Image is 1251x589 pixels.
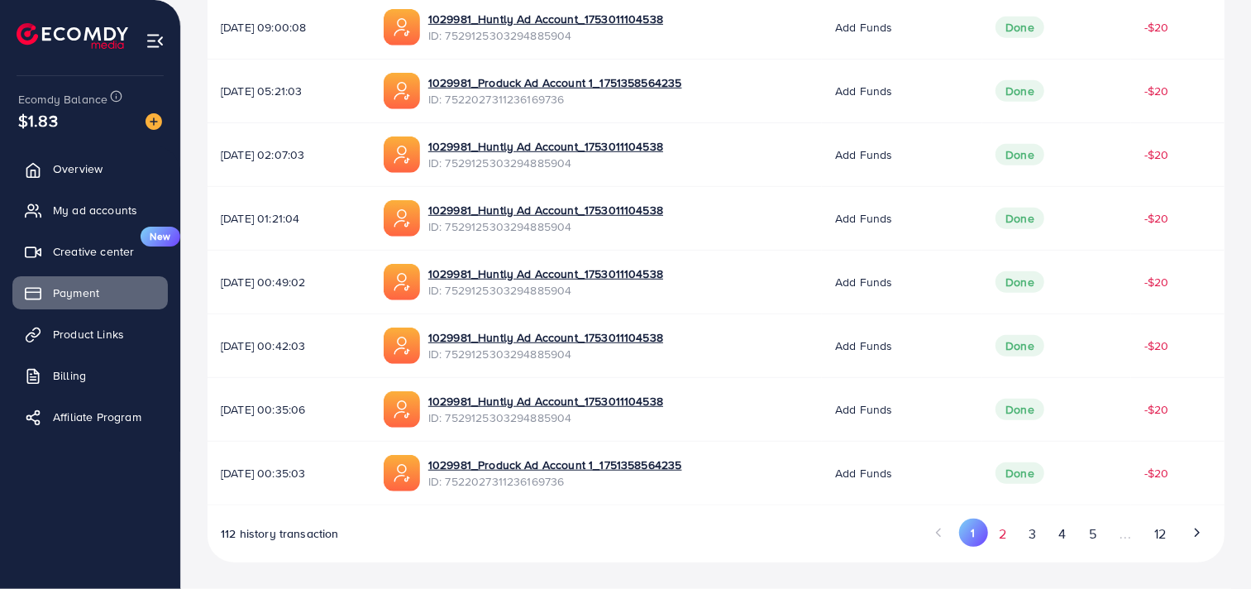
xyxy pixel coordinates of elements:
[996,335,1044,357] span: Done
[221,83,357,99] span: [DATE] 05:21:03
[835,465,892,481] span: Add funds
[221,274,357,290] span: [DATE] 00:49:02
[221,210,357,227] span: [DATE] 01:21:04
[428,11,663,27] a: 1029981_Huntly Ad Account_1753011104538
[996,462,1044,484] span: Done
[1144,146,1169,163] span: -$20
[428,74,682,91] a: 1029981_Produck Ad Account 1_1751358564235
[996,17,1044,38] span: Done
[12,400,168,433] a: Affiliate Program
[53,202,137,218] span: My ad accounts
[53,409,141,425] span: Affiliate Program
[1181,515,1239,577] iframe: Chat
[835,274,892,290] span: Add funds
[1077,519,1107,549] button: Go to page 5
[996,144,1044,165] span: Done
[1144,83,1169,99] span: -$20
[384,200,420,237] img: ic-ads-acc.e4c84228.svg
[428,27,663,44] span: ID: 7529125303294885904
[1144,401,1169,418] span: -$20
[146,31,165,50] img: menu
[18,108,58,132] span: $1.83
[835,19,892,36] span: Add funds
[384,9,420,45] img: ic-ads-acc.e4c84228.svg
[53,367,86,384] span: Billing
[1018,519,1048,549] button: Go to page 3
[221,401,357,418] span: [DATE] 00:35:06
[996,80,1044,102] span: Done
[996,208,1044,229] span: Done
[384,73,420,109] img: ic-ads-acc.e4c84228.svg
[221,19,357,36] span: [DATE] 09:00:08
[428,393,663,409] a: 1029981_Huntly Ad Account_1753011104538
[1144,19,1169,36] span: -$20
[428,473,682,490] span: ID: 7522027311236169736
[141,227,180,247] span: New
[12,276,168,309] a: Payment
[17,23,128,49] img: logo
[12,194,168,227] a: My ad accounts
[428,409,663,426] span: ID: 7529125303294885904
[835,401,892,418] span: Add funds
[384,136,420,173] img: ic-ads-acc.e4c84228.svg
[384,264,420,300] img: ic-ads-acc.e4c84228.svg
[1144,210,1169,227] span: -$20
[1048,519,1077,549] button: Go to page 4
[428,266,663,282] a: 1029981_Huntly Ad Account_1753011104538
[428,457,682,473] a: 1029981_Produck Ad Account 1_1751358564235
[1144,465,1169,481] span: -$20
[428,202,663,218] a: 1029981_Huntly Ad Account_1753011104538
[835,338,892,354] span: Add funds
[996,399,1044,420] span: Done
[428,329,663,346] a: 1029981_Huntly Ad Account_1753011104538
[835,146,892,163] span: Add funds
[988,519,1018,549] button: Go to page 2
[428,91,682,108] span: ID: 7522027311236169736
[428,138,663,155] a: 1029981_Huntly Ad Account_1753011104538
[384,391,420,428] img: ic-ads-acc.e4c84228.svg
[428,155,663,171] span: ID: 7529125303294885904
[1144,274,1169,290] span: -$20
[53,326,124,342] span: Product Links
[53,243,134,260] span: Creative center
[1144,519,1177,549] button: Go to page 12
[428,282,663,299] span: ID: 7529125303294885904
[428,346,663,362] span: ID: 7529125303294885904
[53,160,103,177] span: Overview
[12,318,168,351] a: Product Links
[146,113,162,130] img: image
[221,465,357,481] span: [DATE] 00:35:03
[18,91,107,108] span: Ecomdy Balance
[53,285,99,301] span: Payment
[428,218,663,235] span: ID: 7529125303294885904
[221,338,357,354] span: [DATE] 00:42:03
[959,519,988,547] button: Go to page 1
[835,210,892,227] span: Add funds
[12,359,168,392] a: Billing
[996,271,1044,293] span: Done
[384,328,420,364] img: ic-ads-acc.e4c84228.svg
[925,519,1211,549] ul: Pagination
[12,152,168,185] a: Overview
[221,146,357,163] span: [DATE] 02:07:03
[221,525,339,542] span: 112 history transaction
[835,83,892,99] span: Add funds
[12,235,168,268] a: Creative centerNew
[1144,338,1169,354] span: -$20
[384,455,420,491] img: ic-ads-acc.e4c84228.svg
